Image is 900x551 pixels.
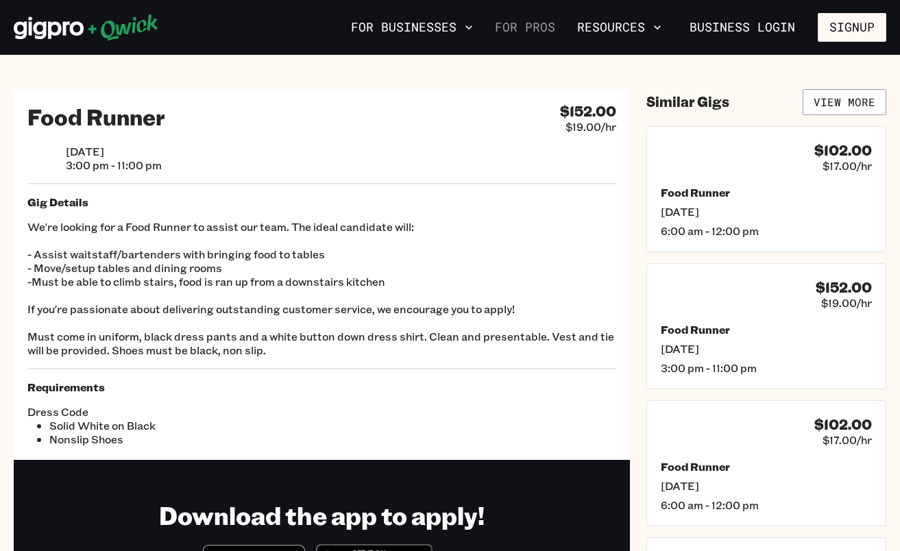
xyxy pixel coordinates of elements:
span: $17.00/hr [823,159,872,173]
span: [DATE] [661,342,872,356]
li: Nonslip Shoes [49,432,322,446]
h4: $152.00 [816,279,872,296]
h5: Food Runner [661,323,872,336]
h2: Food Runner [27,103,165,130]
h5: Requirements [27,380,616,394]
a: $152.00$19.00/hrFood Runner[DATE]3:00 pm - 11:00 pm [646,263,886,389]
button: For Businesses [345,16,478,39]
button: Resources [572,16,667,39]
li: Solid White on Black [49,419,322,432]
h4: $102.00 [814,142,872,159]
h5: Food Runner [661,186,872,199]
a: $102.00$17.00/hrFood Runner[DATE]6:00 am - 12:00 pm [646,126,886,252]
span: $19.00/hr [821,296,872,310]
h4: $152.00 [560,103,616,120]
span: [DATE] [661,205,872,219]
span: 6:00 am - 12:00 pm [661,224,872,238]
a: Business Login [678,13,807,42]
span: 3:00 pm - 11:00 pm [661,361,872,375]
span: 6:00 am - 12:00 pm [661,498,872,512]
span: Dress Code [27,405,322,419]
button: Signup [818,13,886,42]
h4: Similar Gigs [646,93,729,110]
a: $102.00$17.00/hrFood Runner[DATE]6:00 am - 12:00 pm [646,400,886,526]
span: $19.00/hr [565,120,616,134]
h1: Download the app to apply! [159,500,485,530]
span: [DATE] [661,479,872,493]
span: [DATE] [66,145,162,158]
p: We're looking for a Food Runner to assist our team. The ideal candidate will: - Assist waitstaff/... [27,220,616,357]
span: $17.00/hr [823,433,872,447]
a: View More [803,89,886,115]
h5: Food Runner [661,460,872,474]
a: For Pros [489,16,561,39]
h4: $102.00 [814,416,872,433]
h5: Gig Details [27,195,616,209]
span: 3:00 pm - 11:00 pm [66,158,162,172]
